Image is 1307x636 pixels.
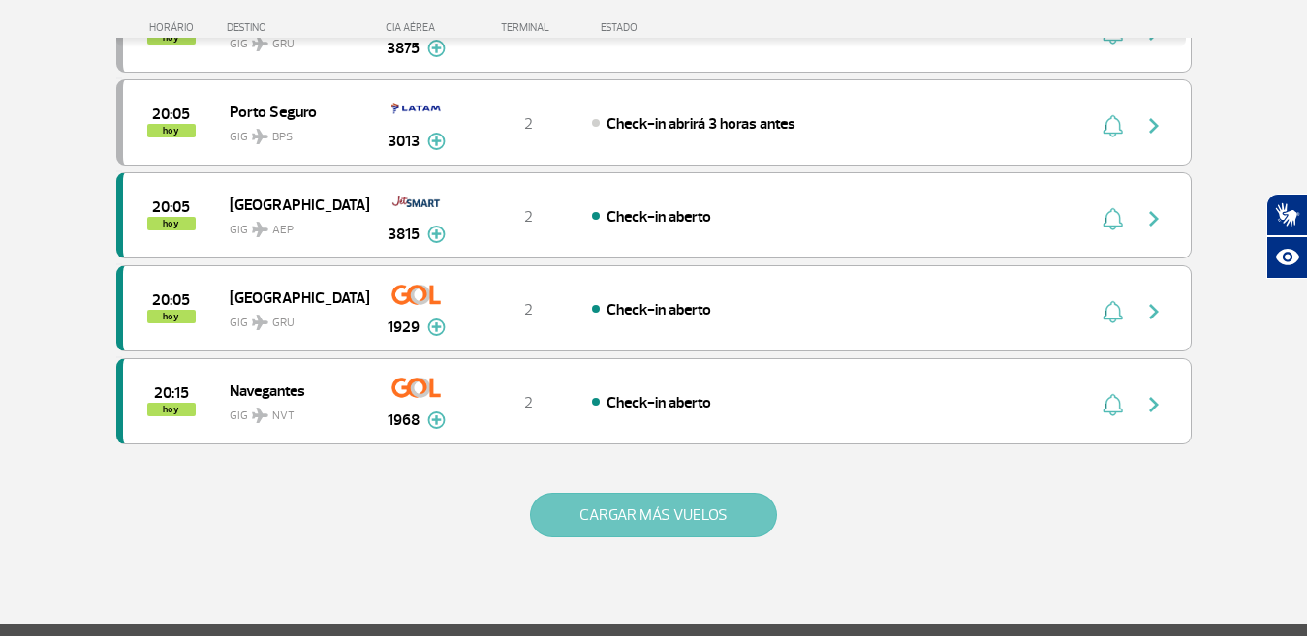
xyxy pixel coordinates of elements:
span: [GEOGRAPHIC_DATA] [230,192,354,217]
div: DESTINO [227,21,368,34]
span: 3013 [388,130,420,153]
span: 2025-08-27 20:05:00 [152,200,190,214]
img: mais-info-painel-voo.svg [427,318,446,336]
span: Check-in abrirá 3 horas antes [607,114,795,134]
span: BPS [272,129,293,146]
span: GIG [230,118,354,146]
div: Plugin de acessibilidade da Hand Talk. [1266,194,1307,279]
span: 3875 [387,37,420,60]
span: 2 [524,300,533,319]
img: seta-direita-painel-voo.svg [1142,207,1166,230]
div: CIA AÉREA [368,21,465,34]
span: NVT [272,408,295,425]
img: mais-info-painel-voo.svg [427,226,446,243]
span: [GEOGRAPHIC_DATA] [230,285,354,310]
img: destiny_airplane.svg [252,222,268,237]
img: mais-info-painel-voo.svg [427,133,446,150]
span: hoy [147,124,196,137]
img: destiny_airplane.svg [252,129,268,144]
span: 2025-08-27 20:05:00 [152,107,190,121]
img: destiny_airplane.svg [252,408,268,423]
span: 2 [524,114,533,134]
span: 2025-08-27 20:05:00 [152,293,190,307]
img: sino-painel-voo.svg [1103,300,1123,323]
img: mais-info-painel-voo.svg [427,411,446,429]
button: CARGAR MÁS VUELOS [530,493,777,537]
img: destiny_airplane.svg [252,315,268,330]
span: Navegantes [230,378,354,403]
button: Abrir tradutor de língua de sinais. [1266,194,1307,236]
span: 2025-08-27 20:15:00 [154,386,189,400]
span: 1929 [388,316,420,339]
span: 3815 [388,223,420,246]
div: ESTADO [591,21,749,34]
img: seta-direita-painel-voo.svg [1142,300,1166,323]
span: Check-in aberto [607,393,711,412]
img: sino-painel-voo.svg [1103,114,1123,137]
span: 1968 [388,409,420,432]
button: Abrir recursos assistivos. [1266,236,1307,279]
span: hoy [147,217,196,230]
div: HORÁRIO [122,21,228,34]
span: GIG [230,304,354,332]
span: Porto Seguro [230,99,354,124]
img: sino-painel-voo.svg [1103,207,1123,230]
div: TERMINAL [465,21,591,34]
span: Check-in aberto [607,300,711,319]
img: seta-direita-painel-voo.svg [1142,393,1166,416]
span: GIG [230,397,354,425]
span: GRU [272,315,295,332]
span: hoy [147,403,196,416]
img: seta-direita-painel-voo.svg [1142,114,1166,137]
span: Check-in aberto [607,207,711,227]
span: 2 [524,393,533,412]
span: 2 [524,207,533,227]
span: GIG [230,211,354,239]
img: mais-info-painel-voo.svg [427,40,446,57]
img: sino-painel-voo.svg [1103,393,1123,416]
span: hoy [147,310,196,323]
span: AEP [272,222,294,239]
